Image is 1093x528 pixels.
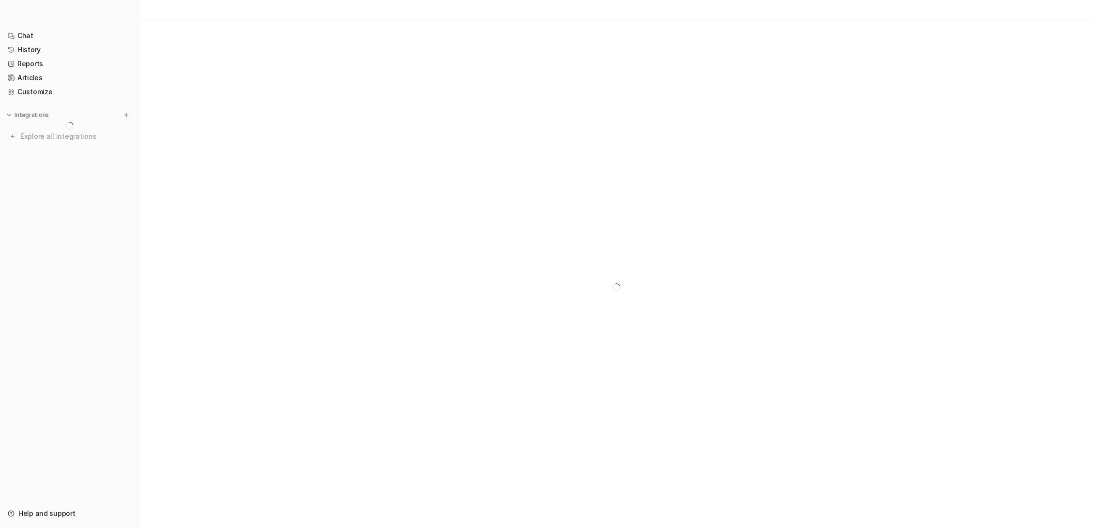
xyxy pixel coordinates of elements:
a: Articles [4,71,135,85]
a: Customize [4,85,135,99]
img: explore all integrations [8,132,17,141]
a: Help and support [4,507,135,520]
span: Explore all integrations [20,129,131,144]
a: Reports [4,57,135,71]
a: Chat [4,29,135,43]
button: Integrations [4,110,52,120]
a: Explore all integrations [4,130,135,143]
img: menu_add.svg [123,112,130,118]
a: History [4,43,135,57]
p: Integrations [15,111,49,119]
img: expand menu [6,112,13,118]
